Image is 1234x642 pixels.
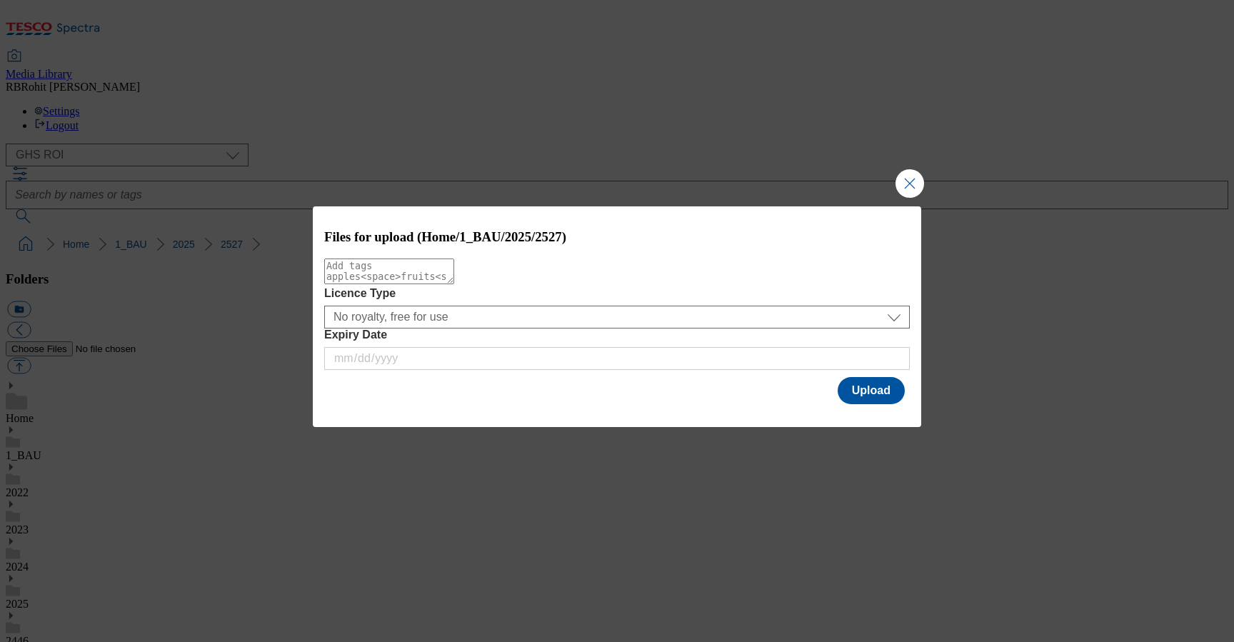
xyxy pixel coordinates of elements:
[313,206,921,427] div: Modal
[896,169,924,198] button: Close Modal
[324,229,910,245] h3: Files for upload (Home/1_BAU/2025/2527)
[324,328,910,341] label: Expiry Date
[838,377,905,404] button: Upload
[324,287,910,300] label: Licence Type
